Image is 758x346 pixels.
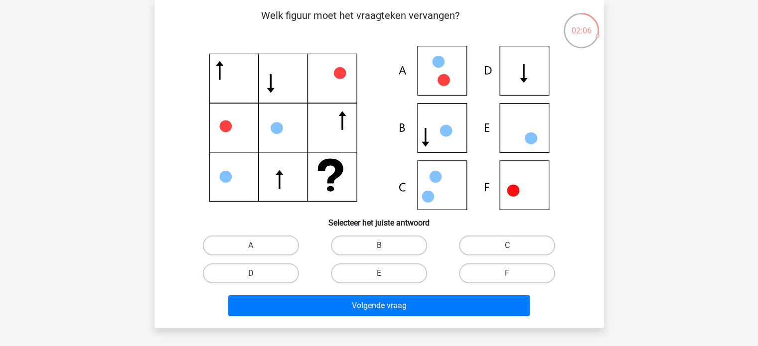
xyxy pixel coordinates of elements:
label: A [203,235,299,255]
label: E [331,263,427,283]
div: 02:06 [563,12,600,37]
button: Volgende vraag [228,295,530,316]
label: F [459,263,555,283]
p: Welk figuur moet het vraagteken vervangen? [170,8,551,38]
h6: Selecteer het juiste antwoord [170,210,588,228]
label: C [459,235,555,255]
label: D [203,263,299,283]
label: B [331,235,427,255]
